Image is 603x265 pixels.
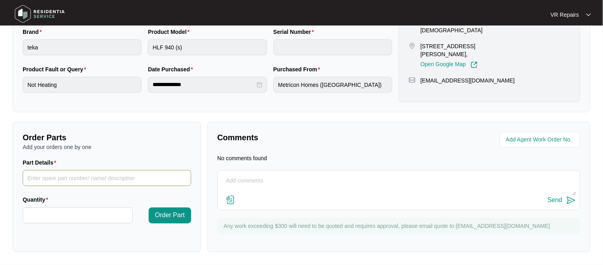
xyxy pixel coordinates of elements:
[551,11,579,19] p: VR Repairs
[23,208,132,223] input: Quantity
[273,65,324,73] label: Purchased From
[23,159,60,167] label: Part Details
[273,77,392,93] input: Purchased From
[23,77,142,93] input: Product Fault or Query
[148,65,196,73] label: Date Purchased
[548,197,562,204] div: Send
[155,211,185,220] span: Order Part
[548,195,576,206] button: Send
[148,39,267,55] input: Product Model
[23,143,191,151] p: Add your orders one by one
[409,77,416,84] img: map-pin
[421,61,478,69] a: Open Google Map
[23,39,142,55] input: Brand
[273,39,392,55] input: Serial Number
[12,2,68,26] img: residentia service logo
[224,222,576,230] p: Any work exceeding $300 will need to be quoted and requires approval, please email quote to [EMAI...
[217,132,394,143] p: Comments
[409,42,416,49] img: map-pin
[23,170,191,186] input: Part Details
[226,195,235,205] img: file-attachment-doc.svg
[217,154,267,162] p: No comments found
[23,132,191,143] p: Order Parts
[23,65,89,73] label: Product Fault or Query
[421,42,503,58] p: [STREET_ADDRESS][PERSON_NAME],
[421,77,515,84] p: [EMAIL_ADDRESS][DOMAIN_NAME]
[23,196,51,204] label: Quantity
[153,80,255,89] input: Date Purchased
[566,196,576,205] img: send-icon.svg
[23,28,45,36] label: Brand
[586,13,591,17] img: dropdown arrow
[149,208,191,224] button: Order Part
[273,28,317,36] label: Serial Number
[148,28,193,36] label: Product Model
[506,135,576,145] input: Add Agent Work Order No.
[471,61,478,69] img: Link-External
